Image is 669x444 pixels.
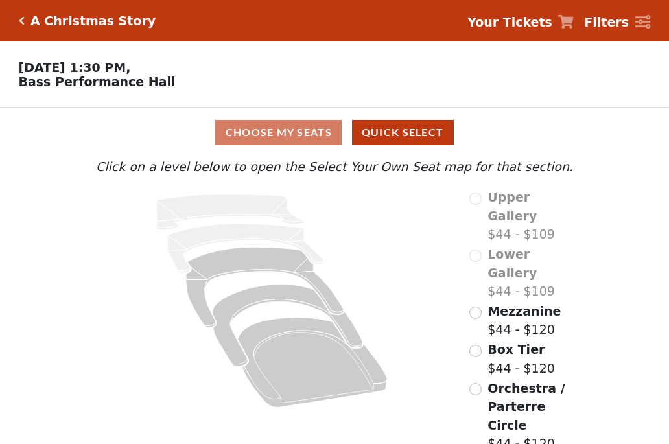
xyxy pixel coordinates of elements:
p: Click on a level below to open the Select Your Own Seat map for that section. [93,158,576,176]
h5: A Christmas Story [30,14,156,29]
a: Your Tickets [467,13,574,32]
path: Lower Gallery - Seats Available: 0 [168,224,324,273]
span: Upper Gallery [487,190,537,223]
span: Lower Gallery [487,247,537,280]
span: Mezzanine [487,304,561,318]
label: $44 - $120 [487,302,561,339]
strong: Your Tickets [467,15,552,29]
a: Filters [584,13,650,32]
label: $44 - $109 [487,188,576,244]
span: Orchestra / Parterre Circle [487,381,565,432]
path: Upper Gallery - Seats Available: 0 [156,194,304,230]
path: Orchestra / Parterre Circle - Seats Available: 130 [238,318,388,408]
strong: Filters [584,15,629,29]
a: Click here to go back to filters [19,16,25,25]
label: $44 - $109 [487,245,576,301]
button: Quick Select [352,120,454,145]
span: Box Tier [487,342,545,356]
label: $44 - $120 [487,340,555,377]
